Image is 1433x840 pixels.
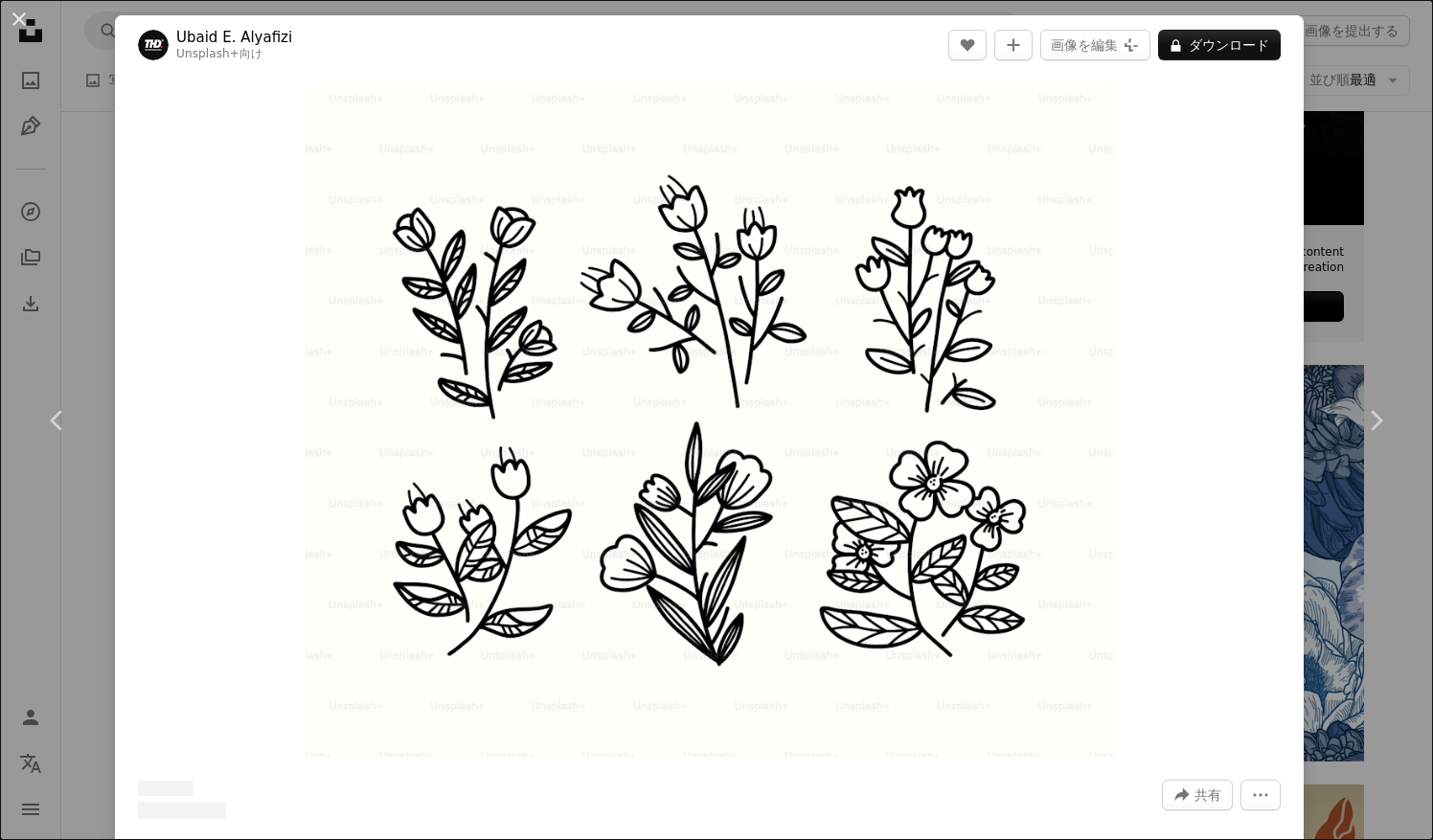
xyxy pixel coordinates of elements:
img: Ubaid E. Alyafiziのプロフィールを見る [138,30,169,60]
button: その他のアクション [1240,780,1281,810]
span: ––– –––– –––– [138,802,226,819]
a: Unsplash+ [176,47,239,60]
a: 次へ [1318,329,1433,512]
button: このビジュアルを共有する [1162,780,1233,810]
span: ––– –– –– [138,781,193,796]
button: いいね！ [948,30,987,60]
button: コレクションに追加する [994,30,1033,60]
button: この画像でズームインする [306,84,1112,757]
button: ダウンロード [1158,30,1281,60]
div: 向け [176,47,292,62]
img: 白い背景にある花の束 [306,84,1112,757]
a: Ubaid E. Alyafizi [176,28,292,47]
span: 共有 [1194,781,1221,809]
button: 画像を編集 [1040,30,1150,60]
